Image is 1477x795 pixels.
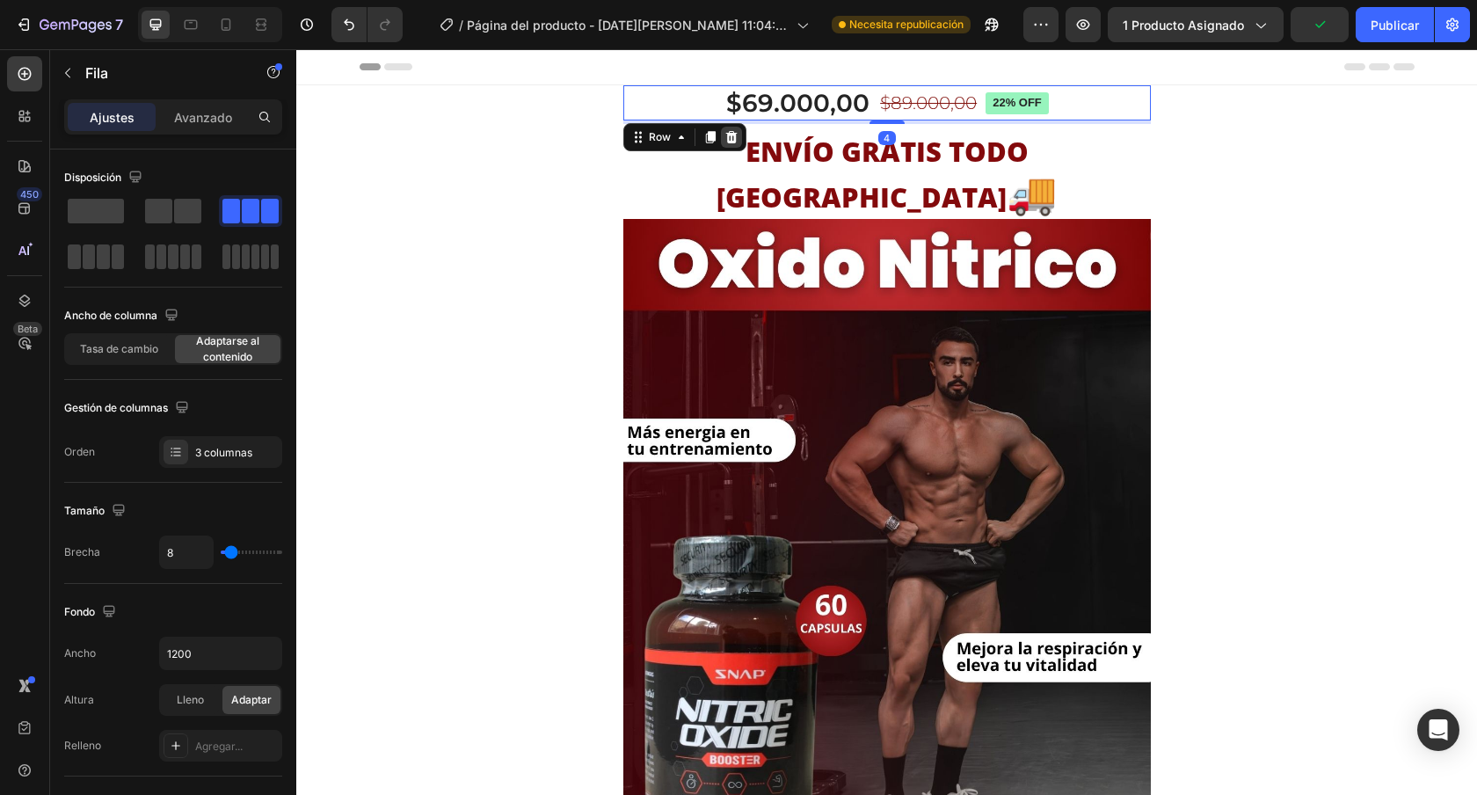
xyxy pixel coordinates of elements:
font: Tasa de cambio [80,342,158,355]
font: Necesita republicación [849,18,964,31]
font: Ancho de columna [64,309,157,322]
font: Ancho [64,646,96,660]
font: Adaptar [231,693,272,706]
font: Adaptarse al contenido [196,334,259,363]
button: 1 producto asignado [1108,7,1284,42]
button: 7 [7,7,131,42]
font: Agregar... [195,740,243,753]
font: Fondo [64,605,95,618]
iframe: Área de diseño [296,49,1477,795]
font: Gestión de columnas [64,401,168,414]
button: Publicar [1356,7,1434,42]
strong: ENVÍO GRATIS TODO [GEOGRAPHIC_DATA] [420,84,732,166]
font: Publicar [1371,18,1419,33]
font: 450 [20,188,39,201]
input: Auto [160,536,213,568]
font: Tamaño [64,504,105,517]
input: Auto [160,638,281,669]
div: Deshacer/Rehacer [331,7,403,42]
font: Altura [64,693,94,706]
font: Página del producto - [DATE][PERSON_NAME] 11:04:49 [467,18,787,51]
font: Orden [64,445,95,458]
div: Abrir Intercom Messenger [1417,709,1459,751]
div: 4 [582,82,600,96]
font: Ajustes [90,110,135,125]
div: Row [349,80,378,96]
font: 3 columnas [195,446,252,459]
font: Beta [18,323,38,335]
font: Lleno [177,693,204,706]
font: Relleno [64,739,101,752]
h2: 🚚 [327,75,855,170]
font: Brecha [64,545,100,558]
font: 1 producto asignado [1123,18,1244,33]
font: 7 [115,16,123,33]
font: Disposición [64,171,121,184]
font: Avanzado [174,110,232,125]
font: / [459,18,463,33]
font: Fila [85,64,108,82]
p: Fila [85,62,235,84]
